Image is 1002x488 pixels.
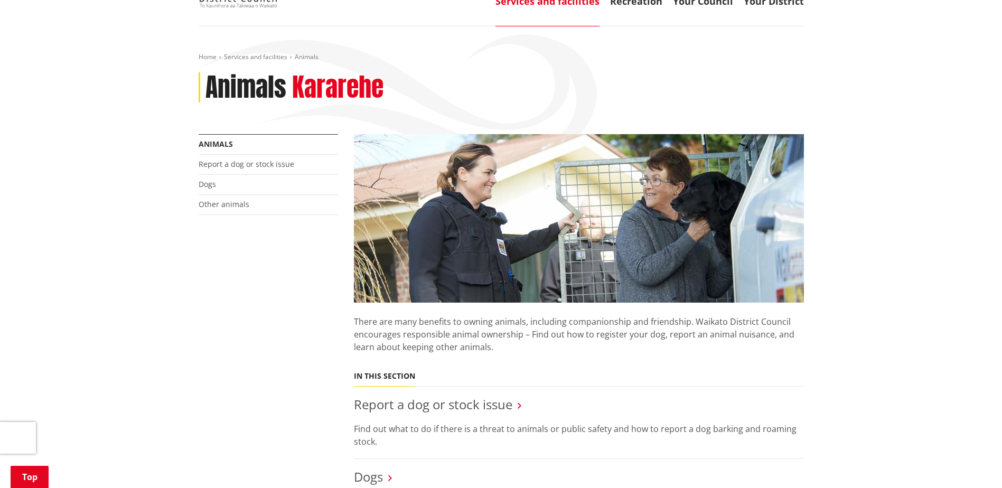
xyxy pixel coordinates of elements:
span: Animals [295,52,319,61]
a: Top [11,466,49,488]
a: Other animals [199,199,249,209]
a: Report a dog or stock issue [354,396,512,413]
h1: Animals [205,72,286,103]
a: Report a dog or stock issue [199,159,294,169]
h2: Kararehe [292,72,383,103]
p: Find out what to do if there is a threat to animals or public safety and how to report a dog bark... [354,423,804,448]
a: Dogs [354,468,383,485]
h5: In this section [354,372,415,381]
a: Home [199,52,217,61]
a: Services and facilities [224,52,287,61]
img: Animal Control [354,134,804,303]
nav: breadcrumb [199,53,804,62]
p: There are many benefits to owning animals, including companionship and friendship. Waikato Distri... [354,303,804,353]
a: Dogs [199,179,216,189]
a: Animals [199,139,233,149]
iframe: Messenger Launcher [953,444,991,482]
